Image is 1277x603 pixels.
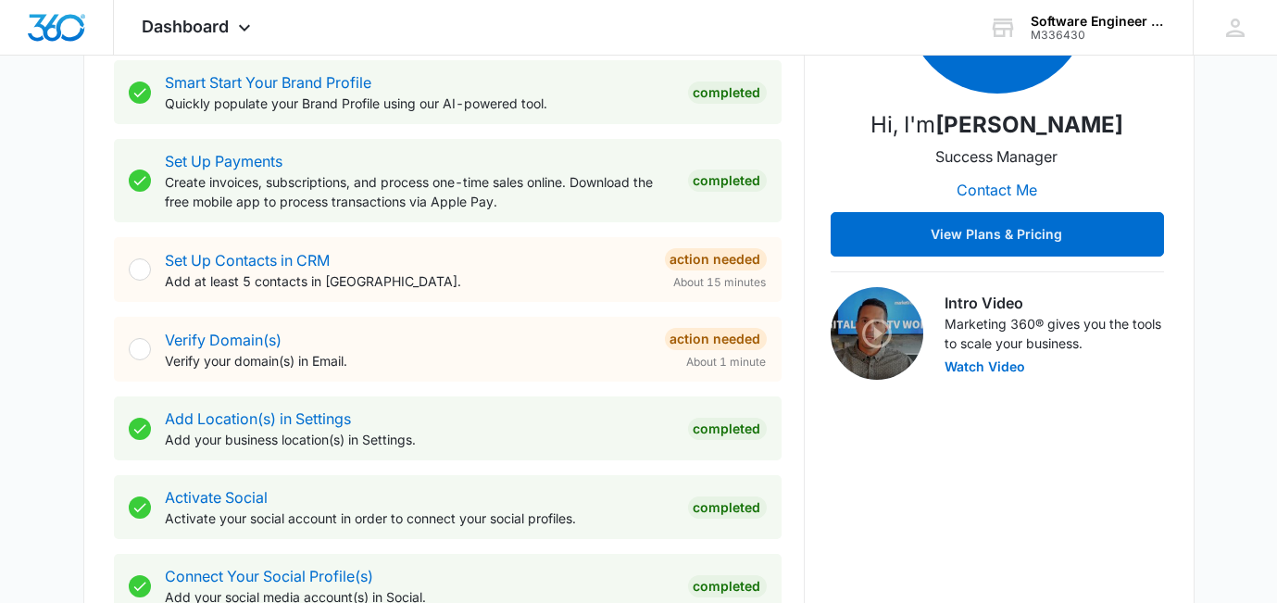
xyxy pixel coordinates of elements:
[166,567,374,585] a: Connect Your Social Profile(s)
[1031,29,1166,42] div: account id
[166,172,673,211] p: Create invoices, subscriptions, and process one-time sales online. Download the free mobile app t...
[166,251,331,270] a: Set Up Contacts in CRM
[688,418,767,440] div: Completed
[687,354,767,371] span: About 1 minute
[831,212,1164,257] button: View Plans & Pricing
[945,360,1026,373] button: Watch Video
[945,292,1164,314] h3: Intro Video
[166,430,673,449] p: Add your business location(s) in Settings.
[665,248,767,270] div: Action Needed
[142,17,229,36] span: Dashboard
[935,111,1123,138] strong: [PERSON_NAME]
[166,351,650,371] p: Verify your domain(s) in Email.
[938,168,1056,212] button: Contact Me
[1031,14,1166,29] div: account name
[166,152,283,170] a: Set Up Payments
[166,73,372,92] a: Smart Start Your Brand Profile
[870,108,1123,142] p: Hi, I'm
[688,82,767,104] div: Completed
[166,94,673,113] p: Quickly populate your Brand Profile using our AI-powered tool.
[936,145,1058,168] p: Success Manager
[945,314,1164,353] p: Marketing 360® gives you the tools to scale your business.
[166,509,673,528] p: Activate your social account in order to connect your social profiles.
[688,496,767,519] div: Completed
[166,409,352,428] a: Add Location(s) in Settings
[665,328,767,350] div: Action Needed
[688,170,767,192] div: Completed
[688,575,767,597] div: Completed
[674,274,767,291] span: About 15 minutes
[166,488,269,507] a: Activate Social
[166,331,282,349] a: Verify Domain(s)
[166,271,650,291] p: Add at least 5 contacts in [GEOGRAPHIC_DATA].
[831,287,923,380] img: Intro Video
